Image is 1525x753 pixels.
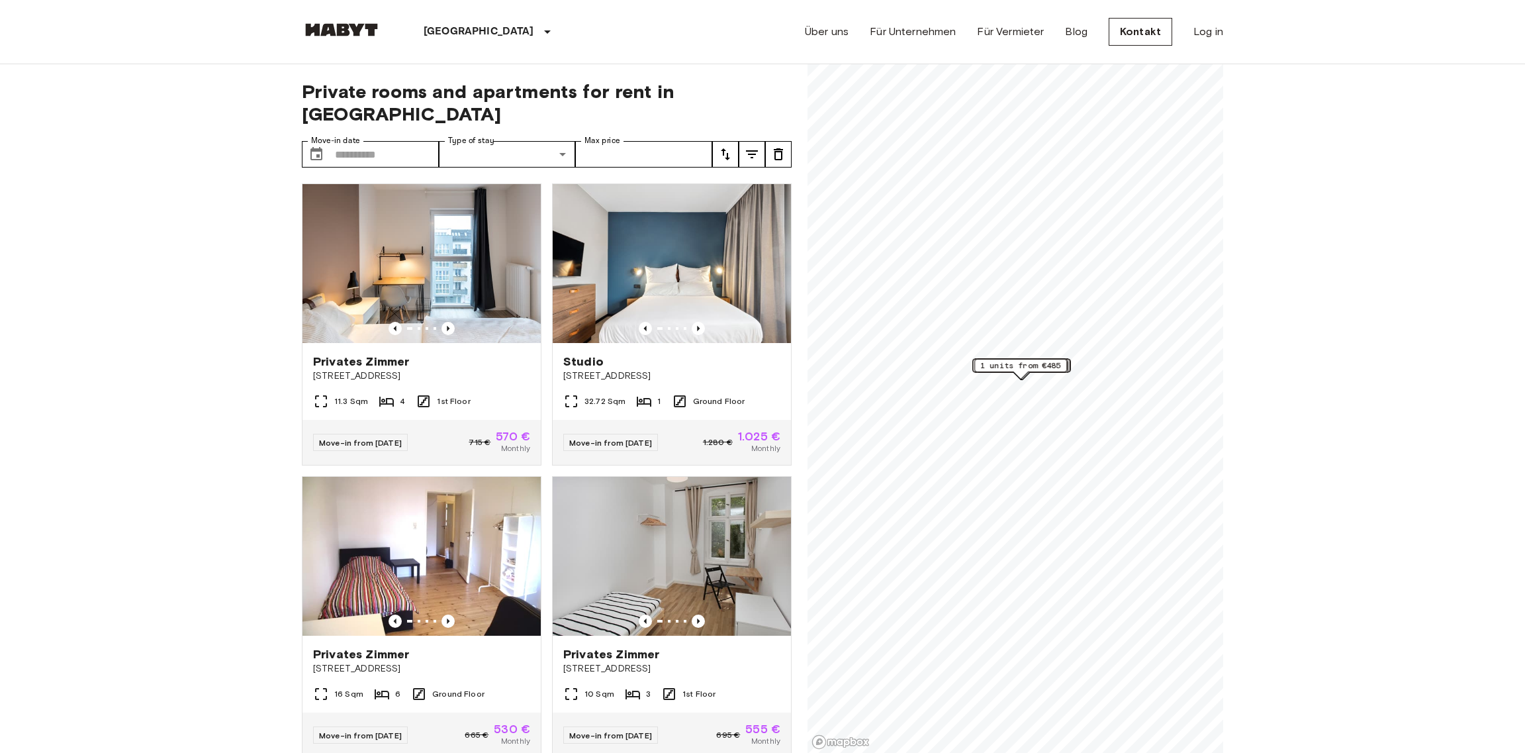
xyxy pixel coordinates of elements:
button: Previous image [692,322,705,335]
a: Kontakt [1109,18,1172,46]
div: Map marker [974,359,1067,379]
label: Move-in date [311,135,360,146]
span: 555 € [745,723,780,735]
button: tune [739,141,765,168]
span: 3 [646,688,651,700]
button: Choose date [303,141,330,168]
span: Monthly [501,442,530,454]
span: 11.3 Sqm [334,395,368,407]
span: Move-in from [DATE] [319,438,402,448]
span: Privates Zimmer [563,646,659,662]
label: Type of stay [448,135,494,146]
span: 1 units from €485 [980,360,1061,372]
div: Map marker [975,358,1068,379]
span: 530 € [494,723,530,735]
a: Für Unternehmen [870,24,956,40]
button: Previous image [441,615,455,628]
span: 32.72 Sqm [584,395,625,407]
span: Private rooms and apartments for rent in [GEOGRAPHIC_DATA] [302,80,792,125]
img: Marketing picture of unit DE-01-233-02M [553,477,791,636]
a: Mapbox logo [811,734,870,750]
button: Previous image [389,322,402,335]
div: Map marker [974,359,1071,379]
span: [STREET_ADDRESS] [313,662,530,676]
button: tune [712,141,739,168]
button: tune [765,141,792,168]
span: Move-in from [DATE] [569,438,652,448]
div: Map marker [973,359,1070,379]
label: Max price [584,135,620,146]
button: Previous image [692,615,705,628]
a: Blog [1065,24,1087,40]
span: 715 € [469,436,490,448]
button: Previous image [639,322,652,335]
a: Über uns [805,24,849,40]
button: Previous image [639,615,652,628]
span: 1st Floor [437,395,470,407]
span: Move-in from [DATE] [569,730,652,740]
button: Previous image [441,322,455,335]
button: Previous image [389,615,402,628]
span: [STREET_ADDRESS] [563,370,780,383]
a: Marketing picture of unit DE-01-481-006-01Previous imagePrevious imageStudio[STREET_ADDRESS]32.72... [552,183,792,466]
span: Monthly [751,735,780,747]
span: Move-in from [DATE] [319,730,402,740]
span: Studio [563,354,604,370]
span: Privates Zimmer [313,646,409,662]
span: 6 [395,688,400,700]
span: [STREET_ADDRESS] [313,370,530,383]
span: Monthly [501,735,530,747]
div: Map marker [973,358,1070,379]
span: Ground Floor [693,395,745,407]
p: [GEOGRAPHIC_DATA] [424,24,534,40]
span: Privates Zimmer [313,354,409,370]
img: Habyt [302,23,381,36]
span: 695 € [716,729,740,741]
span: Ground Floor [432,688,485,700]
span: 1st Floor [682,688,716,700]
span: 4 [400,395,405,407]
a: Marketing picture of unit DE-01-12-003-01QPrevious imagePrevious imagePrivates Zimmer[STREET_ADDR... [302,183,541,466]
span: 1.280 € [703,436,733,448]
span: [STREET_ADDRESS] [563,662,780,676]
span: 16 Sqm [334,688,363,700]
span: 1.025 € [738,430,780,442]
span: 10 Sqm [584,688,614,700]
span: 1 [657,395,661,407]
img: Marketing picture of unit DE-01-029-04M [302,477,541,636]
span: 665 € [465,729,488,741]
span: 570 € [496,430,530,442]
span: Monthly [751,442,780,454]
a: Log in [1193,24,1223,40]
img: Marketing picture of unit DE-01-12-003-01Q [302,184,541,343]
img: Marketing picture of unit DE-01-481-006-01 [553,184,791,343]
a: Für Vermieter [977,24,1044,40]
